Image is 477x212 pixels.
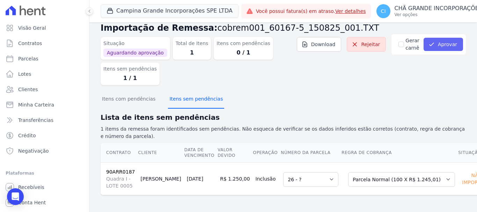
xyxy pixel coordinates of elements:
button: Aprovar [424,38,463,51]
dt: Itens com pendências [217,40,270,47]
a: Visão Geral [3,21,86,35]
dd: 1 / 1 [103,74,157,82]
a: Download [297,37,342,52]
dt: Total de Itens [176,40,208,47]
a: 90ARR0187 [106,169,135,175]
a: Lotes [3,67,86,81]
span: cobrem001_60167-5_150825_001.TXT [218,23,379,33]
dd: 0 / 1 [217,49,270,57]
span: Visão Geral [18,24,46,31]
span: Crédito [18,132,36,139]
a: Ver detalhes [335,8,366,14]
a: Recebíveis [3,180,86,194]
a: Minha Carteira [3,98,86,112]
th: Regra de Cobrança [341,143,458,163]
span: Parcelas [18,55,38,62]
button: Itens com pendências [101,90,157,109]
dt: Situação [103,40,167,47]
th: Valor devido [217,143,252,163]
td: [PERSON_NAME] [138,162,184,195]
div: Plataformas [6,169,83,177]
span: Aguardando aprovação [103,49,167,57]
a: Negativação [3,144,86,158]
a: Rejeitar [347,37,386,52]
a: Contratos [3,36,86,50]
span: CI [381,9,386,14]
span: Contratos [18,40,42,47]
span: Minha Carteira [18,101,54,108]
span: Negativação [18,147,49,154]
span: Transferências [18,117,53,124]
th: Número da Parcela [280,143,341,163]
th: Operação [253,143,281,163]
dd: 1 [176,49,208,57]
h2: Lista de itens sem pendências [101,112,466,123]
button: Itens sem pendências [168,90,224,109]
span: Você possui fatura(s) em atraso. [256,8,366,15]
td: Inclusão [253,162,281,195]
dt: Itens sem pendências [103,65,157,73]
a: Parcelas [3,52,86,66]
p: 1 items da remessa foram identificados sem pendências. Não esqueca de verificar se os dados infer... [101,125,466,140]
a: Crédito [3,129,86,142]
div: Open Intercom Messenger [7,188,24,205]
th: Cliente [138,143,184,163]
th: Contrato [101,143,138,163]
span: Clientes [18,86,38,93]
span: Recebíveis [18,184,44,191]
a: Transferências [3,113,86,127]
th: Data de Vencimento [184,143,217,163]
button: Campina Grande Incorporações SPE LTDA [101,4,239,17]
h2: Importação de Remessa: [101,22,466,34]
span: Lotes [18,71,31,78]
td: [DATE] [184,162,217,195]
td: R$ 1.250,00 [217,162,252,195]
label: Gerar carnê [405,37,419,52]
a: Clientes [3,82,86,96]
span: Quadra I - LOTE 0005 [106,175,135,189]
span: Conta Hent [18,199,46,206]
a: Conta Hent [3,196,86,210]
